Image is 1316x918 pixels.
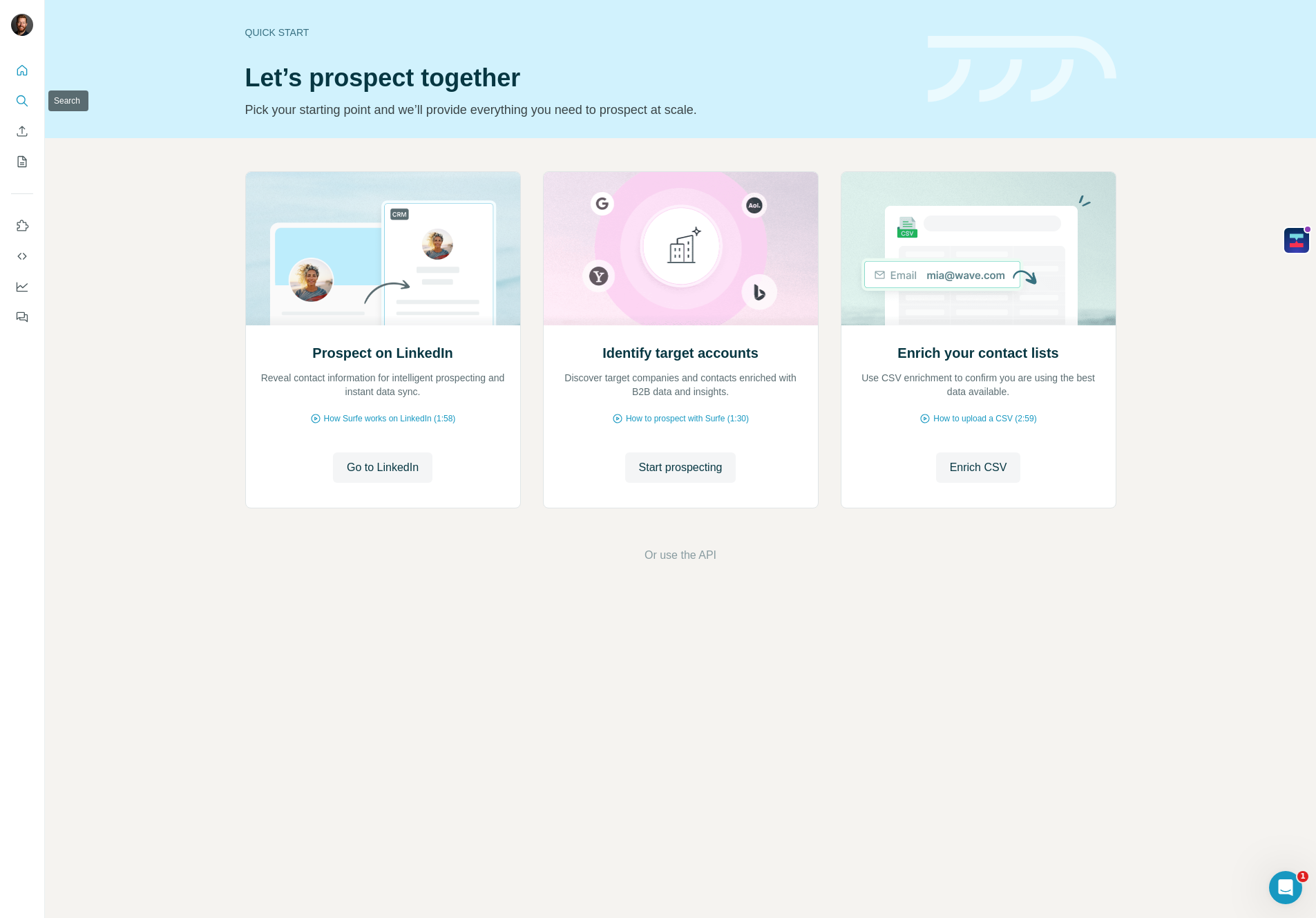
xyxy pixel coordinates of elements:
[11,58,33,83] button: Quick start
[11,88,33,113] button: Search
[602,343,759,363] h2: Identify target accounts
[347,459,419,476] span: Go to LinkedIn
[1297,871,1308,882] span: 1
[897,343,1058,363] h2: Enrich your contact lists
[626,412,749,425] span: How to prospect with Surfe (1:30)
[950,459,1007,476] span: Enrich CSV
[312,343,452,363] h2: Prospect on LinkedIn
[933,412,1036,425] span: How to upload a CSV (2:59)
[11,244,33,269] button: Use Surfe API
[855,371,1102,399] p: Use CSV enrichment to confirm you are using the best data available.
[625,452,736,483] button: Start prospecting
[543,172,819,325] img: Identify target accounts
[557,371,804,399] p: Discover target companies and contacts enriched with B2B data and insights.
[928,36,1116,103] img: banner
[639,459,723,476] span: Start prospecting
[1269,871,1302,904] iframe: Intercom live chat
[324,412,456,425] span: How Surfe works on LinkedIn (1:58)
[245,172,521,325] img: Prospect on LinkedIn
[11,213,33,238] button: Use Surfe on LinkedIn
[11,119,33,144] button: Enrich CSV
[841,172,1116,325] img: Enrich your contact lists
[11,149,33,174] button: My lists
[11,14,33,36] img: Avatar
[260,371,506,399] p: Reveal contact information for intelligent prospecting and instant data sync.
[11,274,33,299] button: Dashboard
[11,305,33,329] button: Feedback
[936,452,1021,483] button: Enrich CSV
[245,64,911,92] h1: Let’s prospect together
[245,100,911,119] p: Pick your starting point and we’ll provide everything you need to prospect at scale.
[333,452,432,483] button: Go to LinkedIn
[245,26,911,39] div: Quick start
[645,547,716,564] button: Or use the API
